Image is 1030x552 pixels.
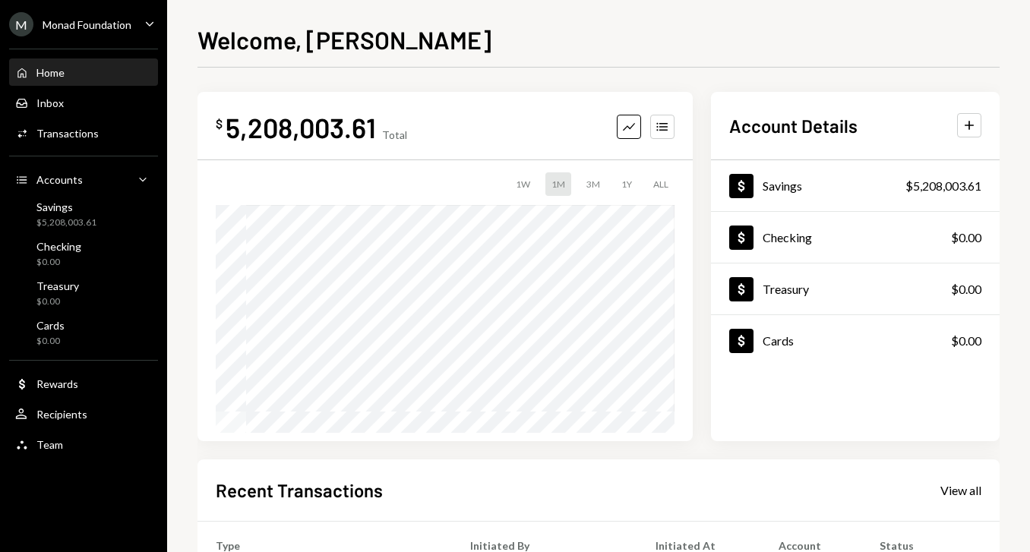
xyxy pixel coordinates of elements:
a: Rewards [9,370,158,397]
a: Savings$5,208,003.61 [711,160,1000,211]
div: Savings [36,200,96,213]
div: $0.00 [951,229,981,247]
a: Home [9,58,158,86]
div: 1W [510,172,536,196]
div: Recipients [36,408,87,421]
div: 1M [545,172,571,196]
div: M [9,12,33,36]
a: Accounts [9,166,158,193]
h2: Account Details [729,113,858,138]
a: Checking$0.00 [9,235,158,272]
a: Treasury$0.00 [711,263,1000,314]
div: Checking [36,240,81,253]
a: Inbox [9,89,158,116]
a: Checking$0.00 [711,212,1000,263]
a: Savings$5,208,003.61 [9,196,158,232]
div: $0.00 [951,332,981,350]
div: Home [36,66,65,79]
div: Checking [763,230,812,244]
a: Cards$0.00 [9,314,158,351]
div: Inbox [36,96,64,109]
div: Cards [763,333,794,348]
a: Team [9,431,158,458]
a: Transactions [9,119,158,147]
div: $0.00 [36,335,65,348]
h1: Welcome, [PERSON_NAME] [197,24,491,55]
div: Rewards [36,377,78,390]
a: View all [940,481,981,498]
a: Treasury$0.00 [9,275,158,311]
div: $0.00 [36,295,79,308]
div: 5,208,003.61 [226,110,376,144]
div: ALL [647,172,675,196]
div: Savings [763,178,802,193]
div: Treasury [36,279,79,292]
div: 1Y [615,172,638,196]
h2: Recent Transactions [216,478,383,503]
div: $5,208,003.61 [36,216,96,229]
div: View all [940,483,981,498]
div: Treasury [763,282,809,296]
div: Cards [36,319,65,332]
div: Team [36,438,63,451]
a: Recipients [9,400,158,427]
div: Total [382,128,407,141]
div: Monad Foundation [43,18,131,31]
div: Transactions [36,127,99,140]
div: Accounts [36,173,83,186]
div: $0.00 [951,280,981,298]
div: $5,208,003.61 [905,177,981,195]
div: $ [216,116,223,131]
a: Cards$0.00 [711,315,1000,366]
div: 3M [580,172,606,196]
div: $0.00 [36,256,81,269]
